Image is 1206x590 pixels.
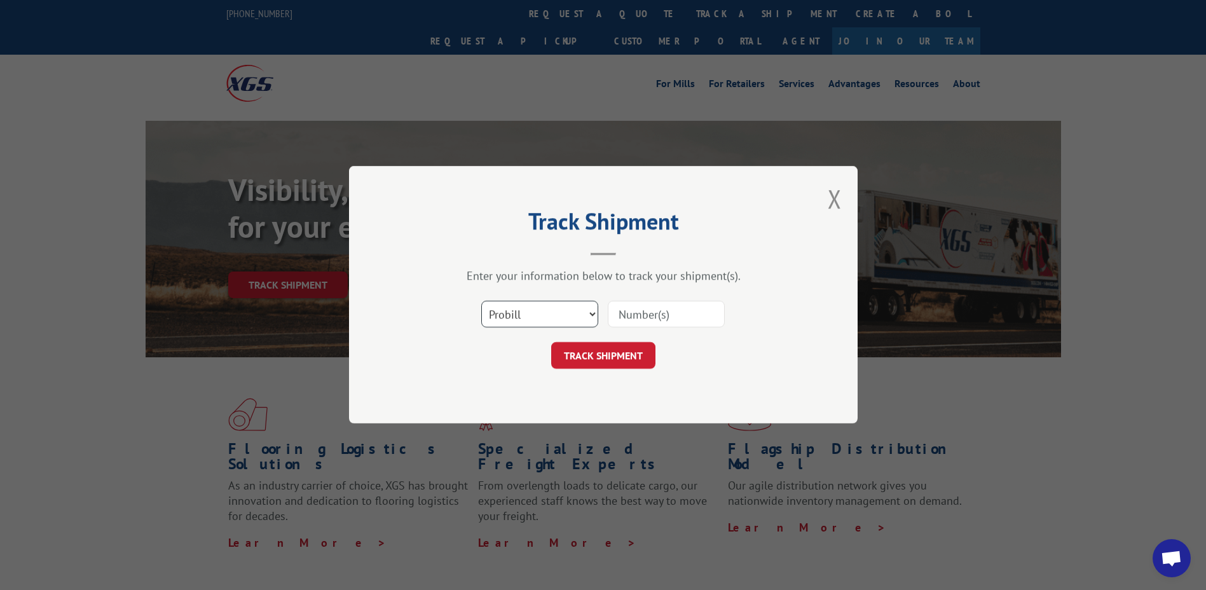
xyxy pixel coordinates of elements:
[608,301,725,328] input: Number(s)
[828,182,842,216] button: Close modal
[551,343,655,369] button: TRACK SHIPMENT
[413,269,794,284] div: Enter your information below to track your shipment(s).
[1153,539,1191,577] div: Open chat
[413,212,794,237] h2: Track Shipment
